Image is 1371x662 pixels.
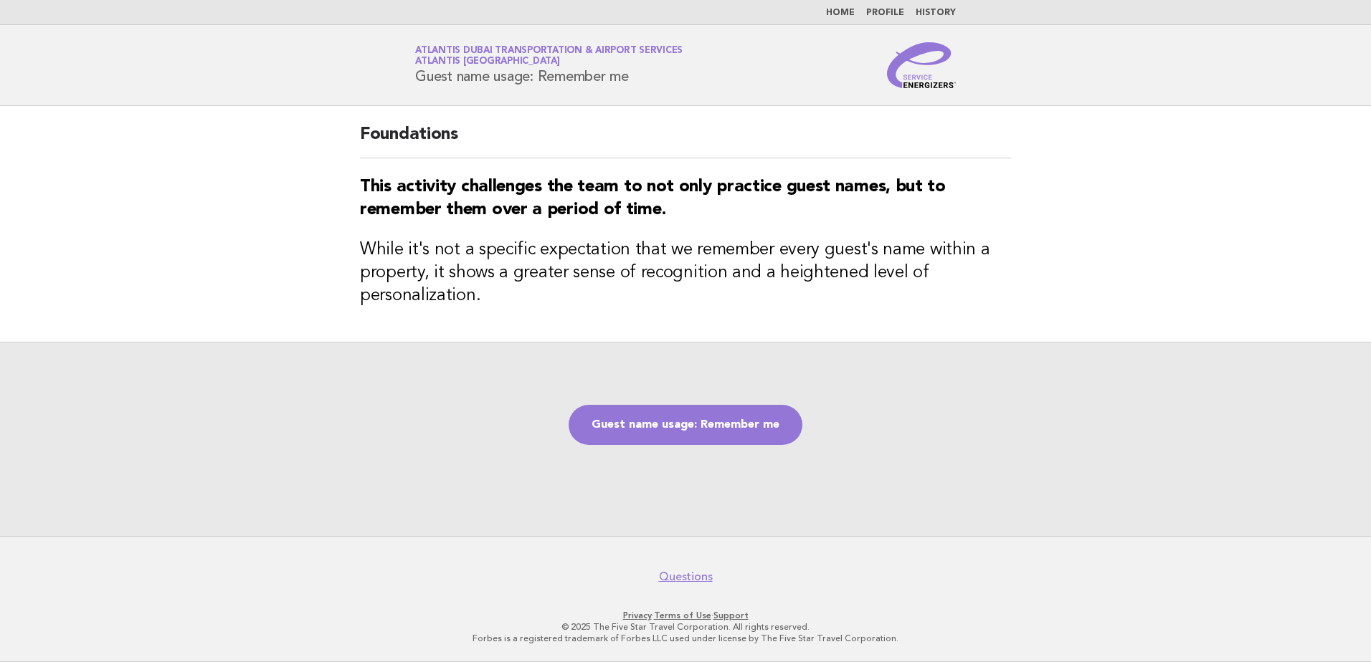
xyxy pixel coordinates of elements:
a: Support [713,610,749,620]
a: Profile [866,9,904,17]
a: Terms of Use [654,610,711,620]
a: Atlantis Dubai Transportation & Airport ServicesAtlantis [GEOGRAPHIC_DATA] [415,46,683,66]
span: Atlantis [GEOGRAPHIC_DATA] [415,57,560,67]
a: Guest name usage: Remember me [569,405,802,445]
h1: Guest name usage: Remember me [415,47,683,84]
strong: This activity challenges the team to not only practice guest names, but to remember them over a p... [360,178,946,219]
a: History [916,9,956,17]
h2: Foundations [360,123,1011,158]
img: Service Energizers [887,42,956,88]
h3: While it's not a specific expectation that we remember every guest's name within a property, it s... [360,239,1011,307]
p: · · [247,610,1124,621]
a: Questions [659,570,713,584]
a: Privacy [623,610,652,620]
a: Home [826,9,855,17]
p: Forbes is a registered trademark of Forbes LLC used under license by The Five Star Travel Corpora... [247,633,1124,644]
p: © 2025 The Five Star Travel Corporation. All rights reserved. [247,621,1124,633]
